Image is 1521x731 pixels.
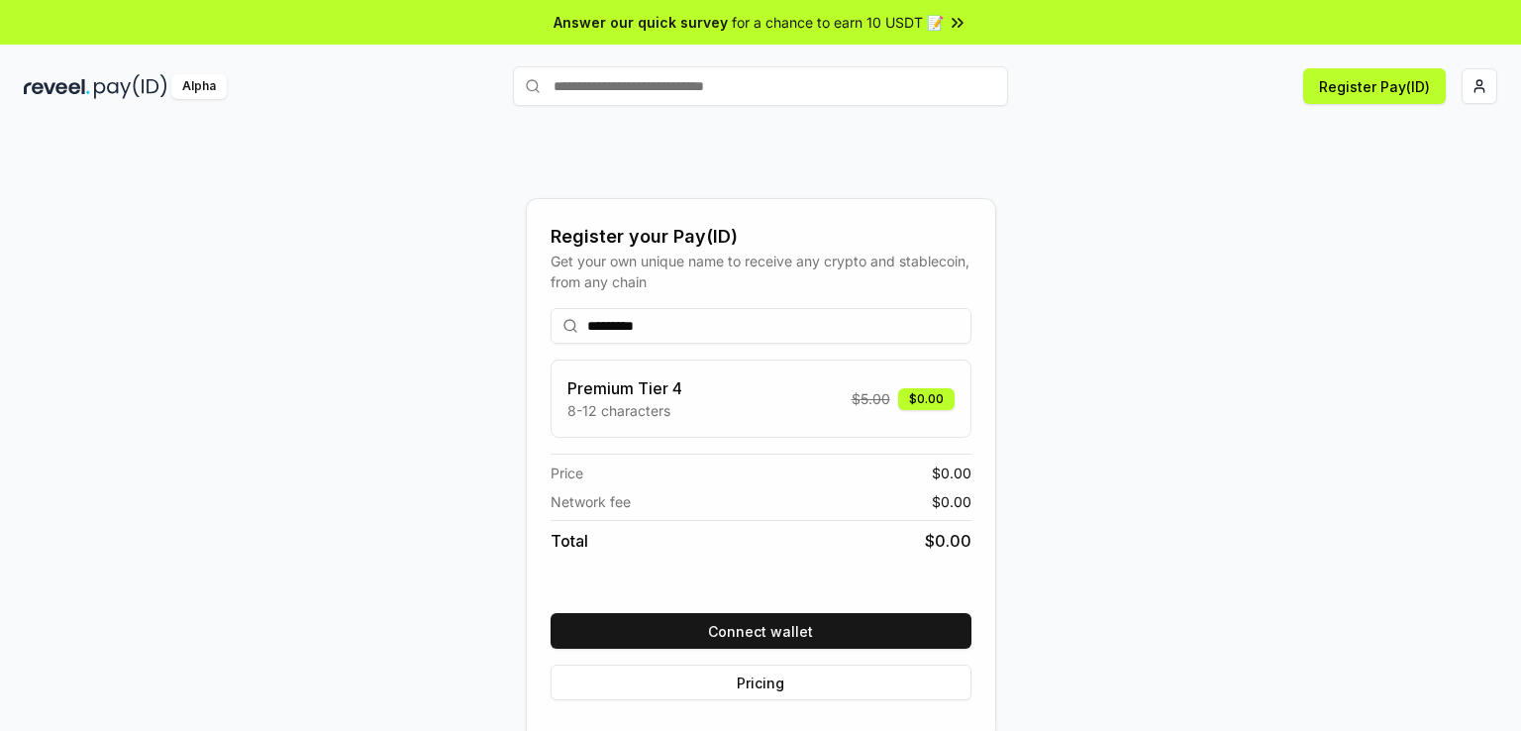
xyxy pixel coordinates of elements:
div: Alpha [171,74,227,99]
div: Register your Pay(ID) [551,223,971,251]
img: reveel_dark [24,74,90,99]
span: Answer our quick survey [554,12,728,33]
span: $ 5.00 [852,388,890,409]
h3: Premium Tier 4 [567,376,682,400]
button: Connect wallet [551,613,971,649]
p: 8-12 characters [567,400,682,421]
img: pay_id [94,74,167,99]
span: $ 0.00 [932,463,971,483]
button: Pricing [551,665,971,700]
span: Total [551,529,588,553]
span: $ 0.00 [932,491,971,512]
span: for a chance to earn 10 USDT 📝 [732,12,944,33]
button: Register Pay(ID) [1303,68,1446,104]
span: Network fee [551,491,631,512]
div: $0.00 [898,388,955,410]
div: Get your own unique name to receive any crypto and stablecoin, from any chain [551,251,971,292]
span: $ 0.00 [925,529,971,553]
span: Price [551,463,583,483]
